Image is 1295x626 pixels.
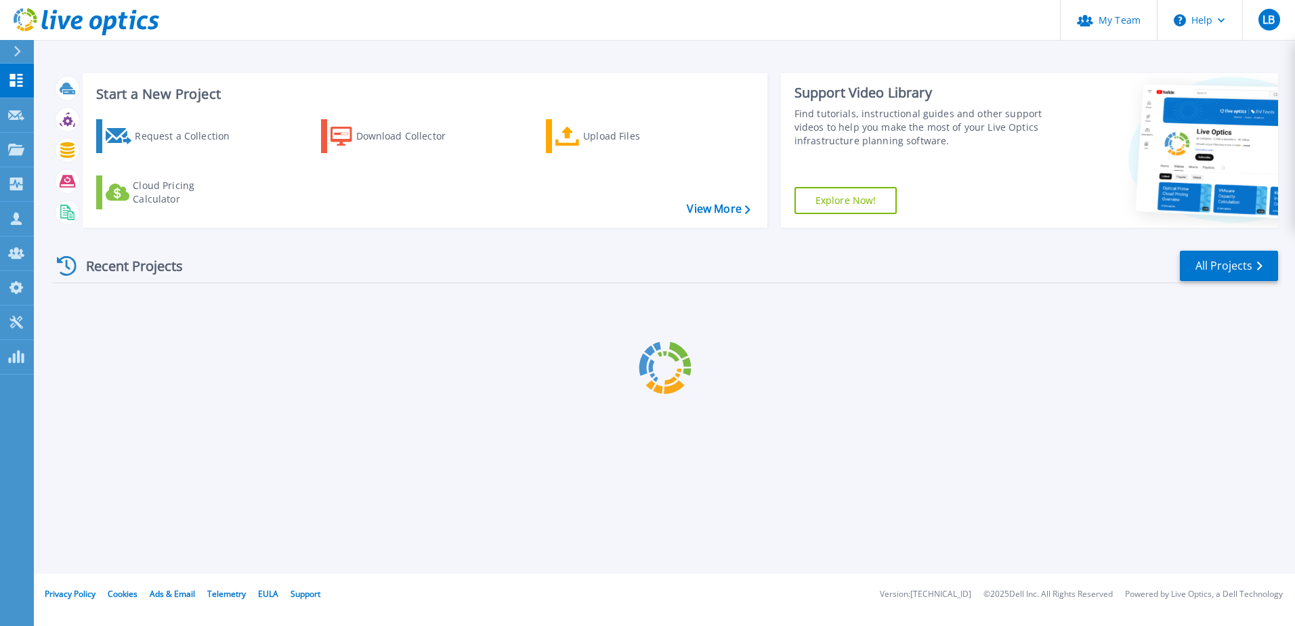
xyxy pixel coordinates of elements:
a: Download Collector [321,119,472,153]
a: Cloud Pricing Calculator [96,175,247,209]
div: Download Collector [356,123,465,150]
a: Explore Now! [794,187,897,214]
span: LB [1262,14,1275,25]
div: Support Video Library [794,84,1048,102]
a: Support [291,588,320,600]
a: Cookies [108,588,137,600]
a: View More [687,203,750,215]
div: Request a Collection [135,123,243,150]
a: EULA [258,588,278,600]
a: Telemetry [207,588,246,600]
li: © 2025 Dell Inc. All Rights Reserved [983,590,1113,599]
a: Upload Files [546,119,697,153]
a: All Projects [1180,251,1278,281]
li: Powered by Live Optics, a Dell Technology [1125,590,1283,599]
li: Version: [TECHNICAL_ID] [880,590,971,599]
div: Find tutorials, instructional guides and other support videos to help you make the most of your L... [794,107,1048,148]
div: Upload Files [583,123,692,150]
a: Privacy Policy [45,588,95,600]
a: Request a Collection [96,119,247,153]
a: Ads & Email [150,588,195,600]
div: Recent Projects [52,249,201,283]
div: Cloud Pricing Calculator [133,179,241,206]
h3: Start a New Project [96,87,750,102]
